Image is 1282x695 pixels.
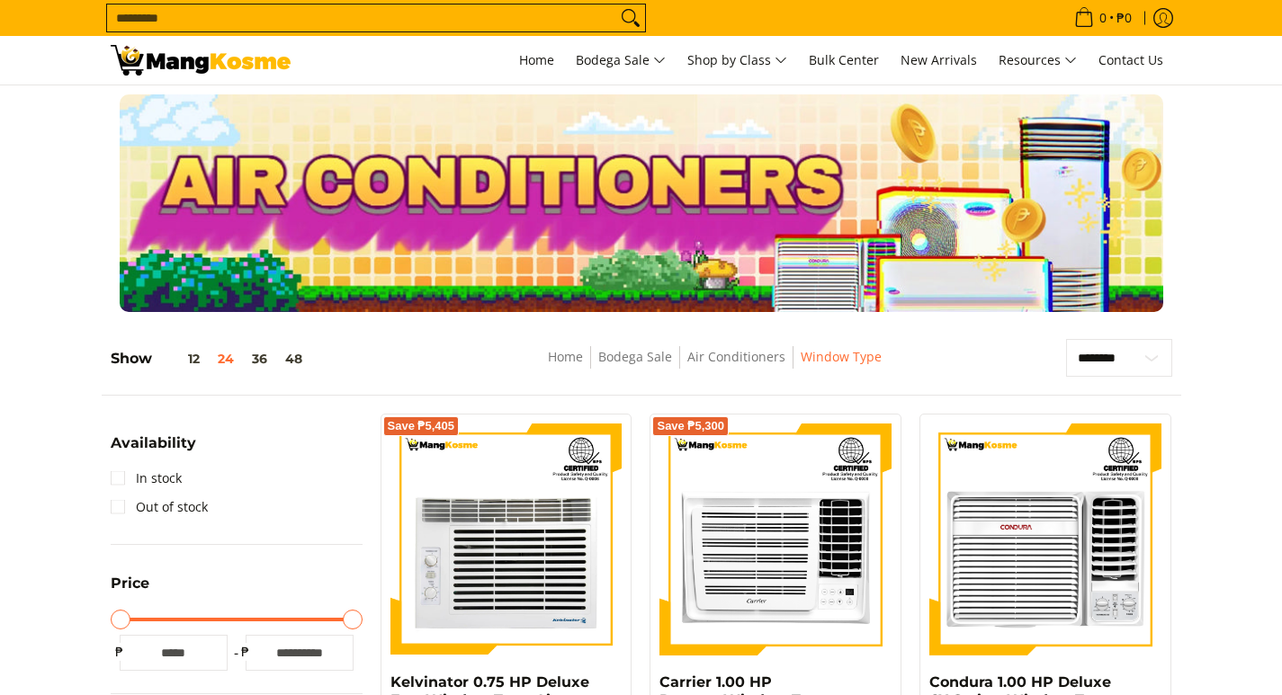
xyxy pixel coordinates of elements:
a: Home [510,36,563,85]
span: Window Type [801,346,882,369]
span: ₱0 [1114,12,1134,24]
a: Bulk Center [800,36,888,85]
a: Resources [990,36,1086,85]
span: Resources [999,49,1077,72]
a: Bodega Sale [598,348,672,365]
h5: Show [111,350,311,368]
a: Bodega Sale [567,36,675,85]
button: 12 [152,352,209,366]
a: New Arrivals [892,36,986,85]
span: Bulk Center [809,51,879,68]
img: Carrier 1.00 HP Remote Window-Type Compact Inverter Air Conditioner (Premium) [659,423,892,655]
img: Kelvinator 0.75 HP Deluxe Eco, Window-Type Air Conditioner (Class A) [390,423,623,655]
nav: Breadcrumbs [425,346,1005,387]
a: Air Conditioners [687,348,785,365]
span: Save ₱5,405 [388,421,455,432]
img: Condura 1.00 HP Deluxe 6X Series, Window-Type Air Conditioner (Premium) [929,423,1161,655]
summary: Open [111,436,196,464]
button: Search [616,4,645,31]
span: Price [111,576,149,591]
a: Home [548,348,583,365]
span: Home [519,51,554,68]
span: Contact Us [1098,51,1163,68]
span: ₱ [111,643,129,661]
summary: Open [111,576,149,604]
img: Bodega Sale Aircon l Mang Kosme: Home Appliances Warehouse Sale Window Type [111,45,291,76]
a: In stock [111,464,182,493]
a: Contact Us [1089,36,1172,85]
span: Availability [111,436,196,450]
a: Shop by Class [678,36,796,85]
button: 36 [243,352,276,366]
span: 0 [1097,12,1109,24]
span: Save ₱5,300 [657,421,724,432]
span: ₱ [237,643,255,661]
span: Shop by Class [687,49,787,72]
button: 24 [209,352,243,366]
button: 48 [276,352,311,366]
nav: Main Menu [309,36,1172,85]
a: Out of stock [111,493,208,521]
span: Bodega Sale [576,49,666,72]
span: • [1069,8,1137,28]
span: New Arrivals [901,51,977,68]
